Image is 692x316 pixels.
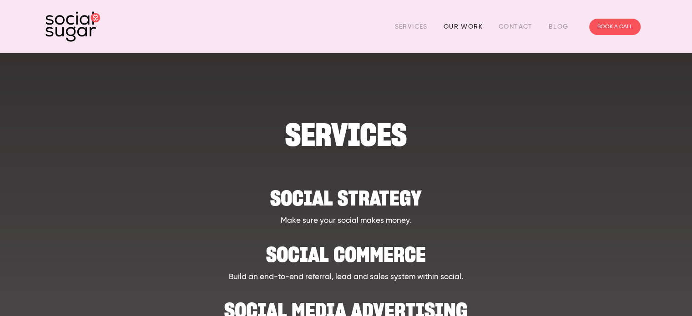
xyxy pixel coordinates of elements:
h1: SERVICES [86,121,605,149]
a: Social Commerce Build an end-to-end referral, lead and sales system within social. [86,236,605,283]
a: Services [395,20,428,34]
a: Social strategy Make sure your social makes money. [86,180,605,227]
h2: Social strategy [86,180,605,207]
a: Blog [549,20,569,34]
h2: Social Commerce [86,236,605,264]
img: SocialSugar [45,11,100,42]
p: Make sure your social makes money. [86,215,605,227]
a: Our Work [444,20,483,34]
p: Build an end-to-end referral, lead and sales system within social. [86,271,605,283]
a: Contact [499,20,533,34]
a: BOOK A CALL [589,19,641,35]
